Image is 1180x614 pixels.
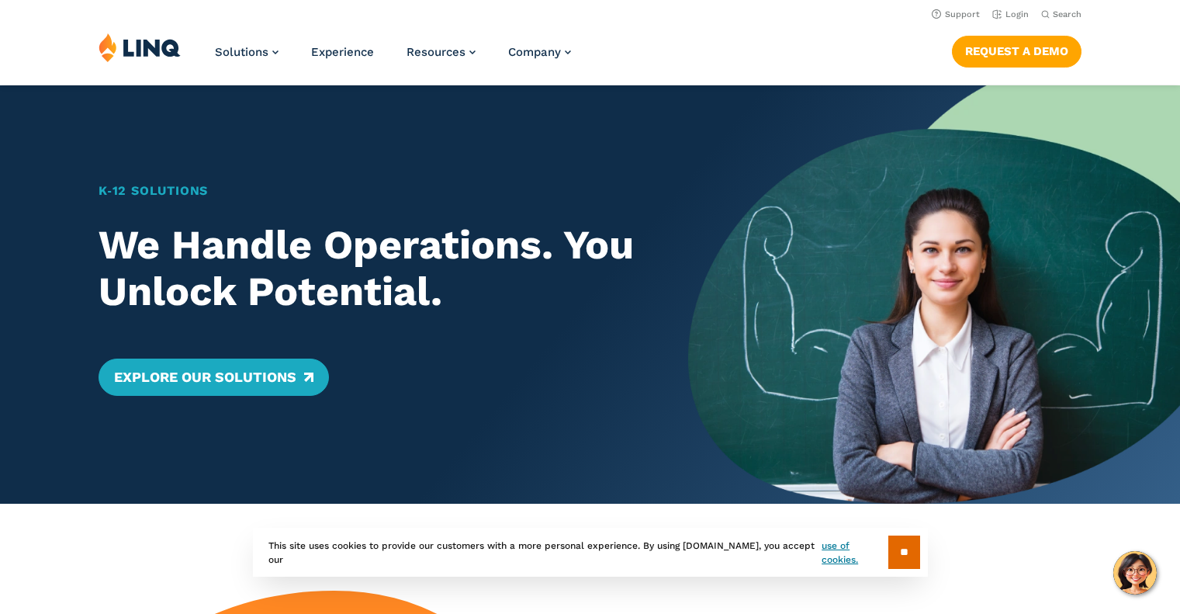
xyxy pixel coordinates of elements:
span: Solutions [215,45,268,59]
a: Explore Our Solutions [99,359,329,396]
button: Open Search Bar [1041,9,1081,20]
img: Home Banner [688,85,1180,504]
a: Login [992,9,1029,19]
button: Hello, have a question? Let’s chat. [1113,551,1157,595]
a: Support [932,9,980,19]
a: Solutions [215,45,279,59]
div: This site uses cookies to provide our customers with a more personal experience. By using [DOMAIN... [253,528,928,577]
a: Company [508,45,571,59]
span: Resources [407,45,465,59]
nav: Button Navigation [952,33,1081,67]
a: use of cookies. [822,539,888,567]
a: Request a Demo [952,36,1081,67]
span: Search [1053,9,1081,19]
img: LINQ | K‑12 Software [99,33,181,62]
nav: Primary Navigation [215,33,571,84]
h2: We Handle Operations. You Unlock Potential. [99,222,641,315]
a: Experience [311,45,374,59]
a: Resources [407,45,476,59]
h1: K‑12 Solutions [99,182,641,200]
span: Company [508,45,561,59]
